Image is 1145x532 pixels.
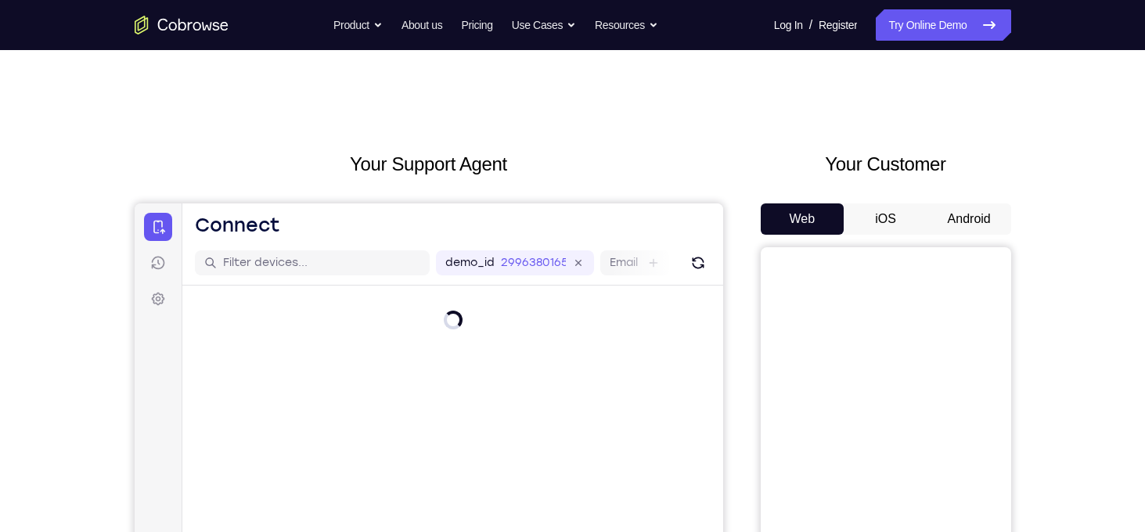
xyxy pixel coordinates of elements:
[333,9,383,41] button: Product
[135,150,723,178] h2: Your Support Agent
[512,9,576,41] button: Use Cases
[761,203,844,235] button: Web
[876,9,1010,41] a: Try Online Demo
[271,471,365,502] button: 6-digit code
[774,9,803,41] a: Log In
[461,9,492,41] a: Pricing
[927,203,1011,235] button: Android
[761,150,1011,178] h2: Your Customer
[135,16,229,34] a: Go to the home page
[595,9,658,41] button: Resources
[819,9,857,41] a: Register
[844,203,927,235] button: iOS
[809,16,812,34] span: /
[401,9,442,41] a: About us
